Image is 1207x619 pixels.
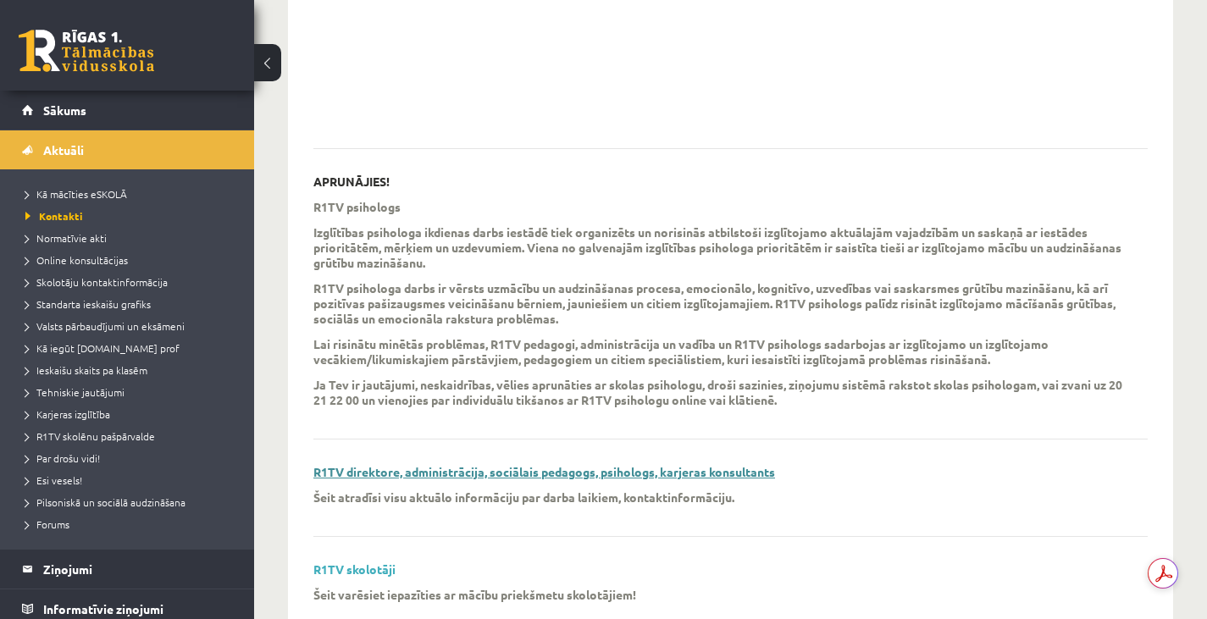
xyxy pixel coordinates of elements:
[25,517,69,531] span: Forums
[25,187,127,201] span: Kā mācīties eSKOLĀ
[25,253,128,267] span: Online konsultācijas
[43,550,233,589] legend: Ziņojumi
[25,341,180,355] span: Kā iegūt [DOMAIN_NAME] prof
[25,429,155,443] span: R1TV skolēnu pašpārvalde
[313,464,775,479] a: R1TV direktore, administrācija, sociālais pedagogs, psihologs, karjeras konsultants
[25,297,151,311] span: Standarta ieskaišu grafiks
[313,377,1122,407] b: Ja Tev ir jautājumi, neskaidrības, vēlies aprunāties ar skolas psihologu, droši sazinies, ziņojum...
[25,252,237,268] a: Online konsultācijas
[25,495,237,510] a: Pilsoniskā un sociālā audzināšana
[25,274,237,290] a: Skolotāju kontaktinformācija
[25,517,237,532] a: Forums
[313,280,1122,326] p: R1TV psihologa darbs ir vērsts uz . R1TV psihologs palīdz risināt izglītojamo mācīšanās grūtības,...
[25,319,185,333] span: Valsts pārbaudījumi un eksāmeni
[25,363,147,377] span: Ieskaišu skaits pa klasēm
[313,224,1122,270] p: Izglītības psihologa ikdienas darbs iestādē tiek organizēts un norisinās atbilstoši izglītojamo a...
[25,384,237,400] a: Tehniskie jautājumi
[22,130,233,169] a: Aktuāli
[43,142,84,158] span: Aktuāli
[25,231,107,245] span: Normatīvie akti
[25,385,125,399] span: Tehniskie jautājumi
[25,362,237,378] a: Ieskaišu skaits pa klasēm
[19,30,154,72] a: Rīgas 1. Tālmācības vidusskola
[313,199,401,214] p: R1TV psihologs
[313,174,390,189] p: APRUNĀJIES!
[25,275,168,289] span: Skolotāju kontaktinformācija
[25,340,237,356] a: Kā iegūt [DOMAIN_NAME] prof
[25,473,82,487] span: Esi vesels!
[313,561,396,577] a: R1TV skolotāji
[313,587,636,602] p: Šeit varēsiet iepazīties ar mācību priekšmetu skolotājiem!
[25,473,237,488] a: Esi vesels!
[22,550,233,589] a: Ziņojumi
[25,296,237,312] a: Standarta ieskaišu grafiks
[25,451,100,465] span: Par drošu vidi!
[313,489,734,505] p: Šeit atradīsi visu aktuālo informāciju par darba laikiem, kontaktinformāciju.
[25,428,237,444] a: R1TV skolēnu pašpārvalde
[25,318,237,334] a: Valsts pārbaudījumi un eksāmeni
[25,209,83,223] span: Kontakti
[43,102,86,118] span: Sākums
[313,336,1122,367] p: Lai risinātu minētās problēmas, R1TV pedagogi, administrācija un vadība un R1TV psihologs sadarbo...
[25,406,237,422] a: Karjeras izglītība
[25,407,110,421] span: Karjeras izglītība
[25,186,237,202] a: Kā mācīties eSKOLĀ
[25,495,185,509] span: Pilsoniskā un sociālā audzināšana
[22,91,233,130] a: Sākums
[25,230,237,246] a: Normatīvie akti
[25,208,237,224] a: Kontakti
[313,280,1108,311] b: mācību un audzināšanas procesa, emocionālo, kognitīvo, uzvedības vai saskarsmes grūtību mazināšan...
[25,450,237,466] a: Par drošu vidi!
